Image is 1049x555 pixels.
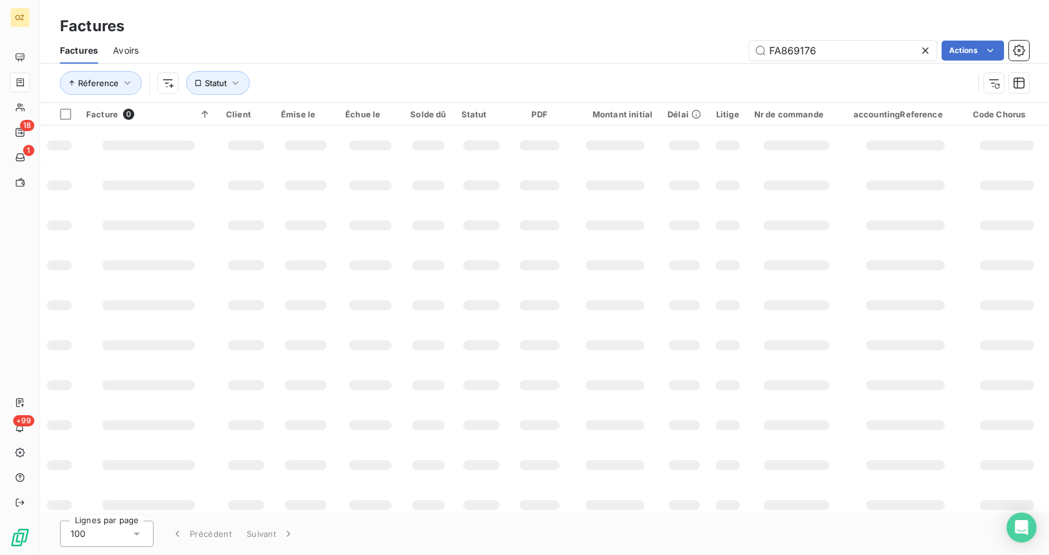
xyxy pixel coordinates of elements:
div: PDF [516,109,562,119]
img: Logo LeanPay [10,528,30,548]
button: Statut [186,71,250,95]
span: Factures [60,44,98,57]
div: Solde dû [410,109,446,119]
span: 18 [20,120,34,131]
span: 1 [23,145,34,156]
div: Client [226,109,266,119]
div: Litige [716,109,739,119]
button: Précédent [164,521,239,547]
div: Délai [667,109,701,119]
div: Montant initial [578,109,653,119]
div: Échue le [345,109,395,119]
span: +99 [13,415,34,426]
div: OZ [10,7,30,27]
div: Nr de commande [754,109,839,119]
h3: Factures [60,15,124,37]
div: Émise le [281,109,330,119]
div: accountingReference [854,109,958,119]
span: Réference [78,78,119,88]
span: Avoirs [113,44,139,57]
div: Open Intercom Messenger [1007,513,1037,543]
button: Réference [60,71,142,95]
div: Statut [461,109,502,119]
span: 0 [123,109,134,120]
button: Actions [942,41,1004,61]
span: Facture [86,109,118,119]
input: Rechercher [749,41,937,61]
span: 100 [71,528,86,540]
a: 1 [10,147,29,167]
a: 18 [10,122,29,142]
span: Statut [205,78,227,88]
div: Code Chorus [973,109,1041,119]
button: Suivant [239,521,302,547]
